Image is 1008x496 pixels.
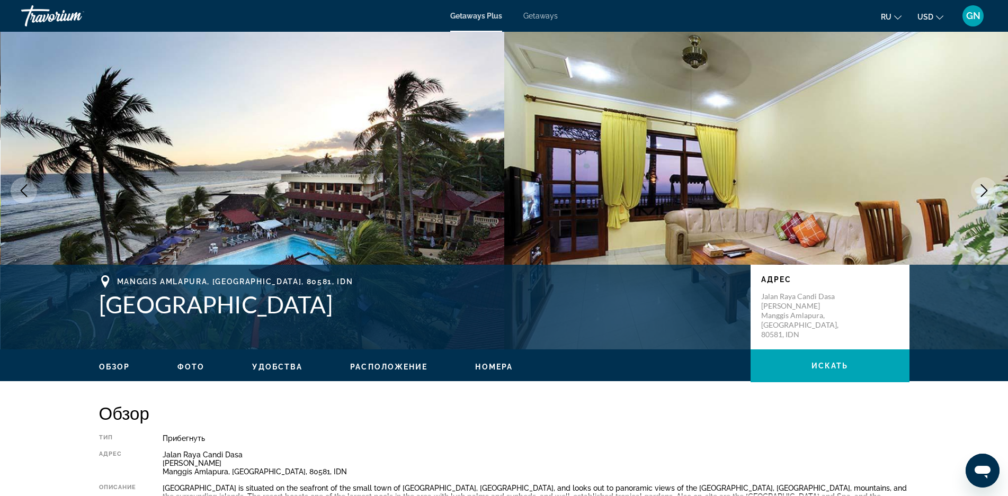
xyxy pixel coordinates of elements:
[751,349,909,382] button: искать
[523,12,558,20] a: Getaways
[163,434,909,443] div: Прибегнуть
[881,13,891,21] span: ru
[11,177,37,204] button: Previous image
[99,402,909,423] h2: Обзор
[475,363,513,371] span: Номера
[163,450,909,476] div: Jalan Raya Candi Dasa [PERSON_NAME] Manggis Amlapura, [GEOGRAPHIC_DATA], 80581, IDN
[959,5,987,27] button: User Menu
[917,9,943,24] button: Change currency
[99,362,130,372] button: Обзор
[117,277,353,286] span: Manggis Amlapura, [GEOGRAPHIC_DATA], 80581, IDN
[761,275,899,284] p: Адрес
[971,177,997,204] button: Next image
[350,362,427,372] button: Расположение
[811,362,849,370] span: искать
[177,362,204,372] button: Фото
[252,362,302,372] button: Удобства
[99,450,137,476] div: Адрес
[450,12,502,20] a: Getaways Plus
[881,9,902,24] button: Change language
[761,292,846,339] p: Jalan Raya Candi Dasa [PERSON_NAME] Manggis Amlapura, [GEOGRAPHIC_DATA], 80581, IDN
[350,363,427,371] span: Расположение
[966,11,980,21] span: GN
[966,454,1000,488] iframe: Кнопка запуска окна обмена сообщениями
[252,363,302,371] span: Удобства
[99,291,740,318] h1: [GEOGRAPHIC_DATA]
[917,13,933,21] span: USD
[99,434,137,443] div: Тип
[177,363,204,371] span: Фото
[475,362,513,372] button: Номера
[99,363,130,371] span: Обзор
[21,2,127,30] a: Travorium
